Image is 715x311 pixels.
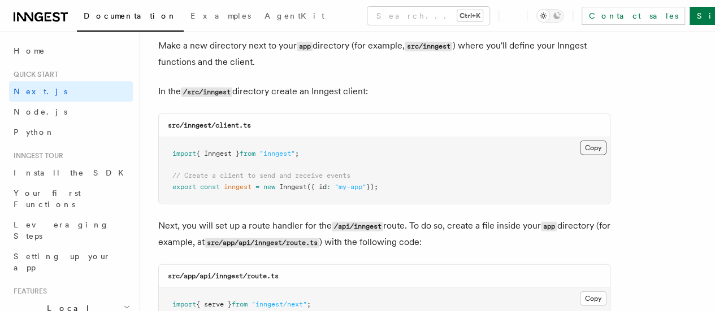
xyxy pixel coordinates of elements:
[172,172,350,179] span: // Create a client to send and receive events
[259,150,295,157] span: "inngest"
[158,218,610,251] p: Next, you will set up a route handler for the route. To do so, create a file inside your director...
[9,41,133,61] a: Home
[366,183,378,191] span: });
[265,11,324,20] span: AgentKit
[9,151,63,160] span: Inngest tour
[367,7,489,25] button: Search...Ctrl+K
[541,222,557,231] code: app
[14,168,131,177] span: Install the SDK
[172,150,196,157] span: import
[536,9,564,23] button: Toggle dark mode
[582,7,685,25] a: Contact sales
[158,38,610,70] p: Make a new directory next to your directory (for example, ) where you'll define your Inngest func...
[9,183,133,214] a: Your first Functions
[9,122,133,142] a: Python
[307,300,311,308] span: ;
[332,222,383,231] code: /api/inngest
[158,84,610,100] p: In the directory create an Inngest client:
[279,183,307,191] span: Inngest
[84,11,177,20] span: Documentation
[255,183,259,191] span: =
[9,81,133,102] a: Next.js
[295,150,299,157] span: ;
[9,214,133,246] a: Leveraging Steps
[307,183,327,191] span: ({ id
[200,183,220,191] span: const
[327,183,331,191] span: :
[9,163,133,183] a: Install the SDK
[258,3,331,30] a: AgentKit
[196,150,240,157] span: { Inngest }
[252,300,307,308] span: "inngest/next"
[196,300,232,308] span: { serve }
[297,42,313,51] code: app
[14,87,67,96] span: Next.js
[168,272,279,280] code: src/app/api/inngest/route.ts
[77,3,184,32] a: Documentation
[14,45,45,56] span: Home
[14,189,81,209] span: Your first Functions
[172,183,196,191] span: export
[232,300,248,308] span: from
[9,70,58,79] span: Quick start
[181,87,232,97] code: /src/inngest
[335,183,366,191] span: "my-app"
[580,291,606,306] button: Copy
[14,128,55,137] span: Python
[14,220,109,240] span: Leveraging Steps
[263,183,275,191] span: new
[9,246,133,278] a: Setting up your app
[184,3,258,30] a: Examples
[172,300,196,308] span: import
[240,150,255,157] span: from
[9,102,133,122] a: Node.js
[580,141,606,155] button: Copy
[168,121,251,129] code: src/inngest/client.ts
[9,287,47,296] span: Features
[457,10,483,21] kbd: Ctrl+K
[405,42,452,51] code: src/inngest
[205,238,319,248] code: src/app/api/inngest/route.ts
[14,252,111,272] span: Setting up your app
[224,183,252,191] span: inngest
[190,11,251,20] span: Examples
[14,107,67,116] span: Node.js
